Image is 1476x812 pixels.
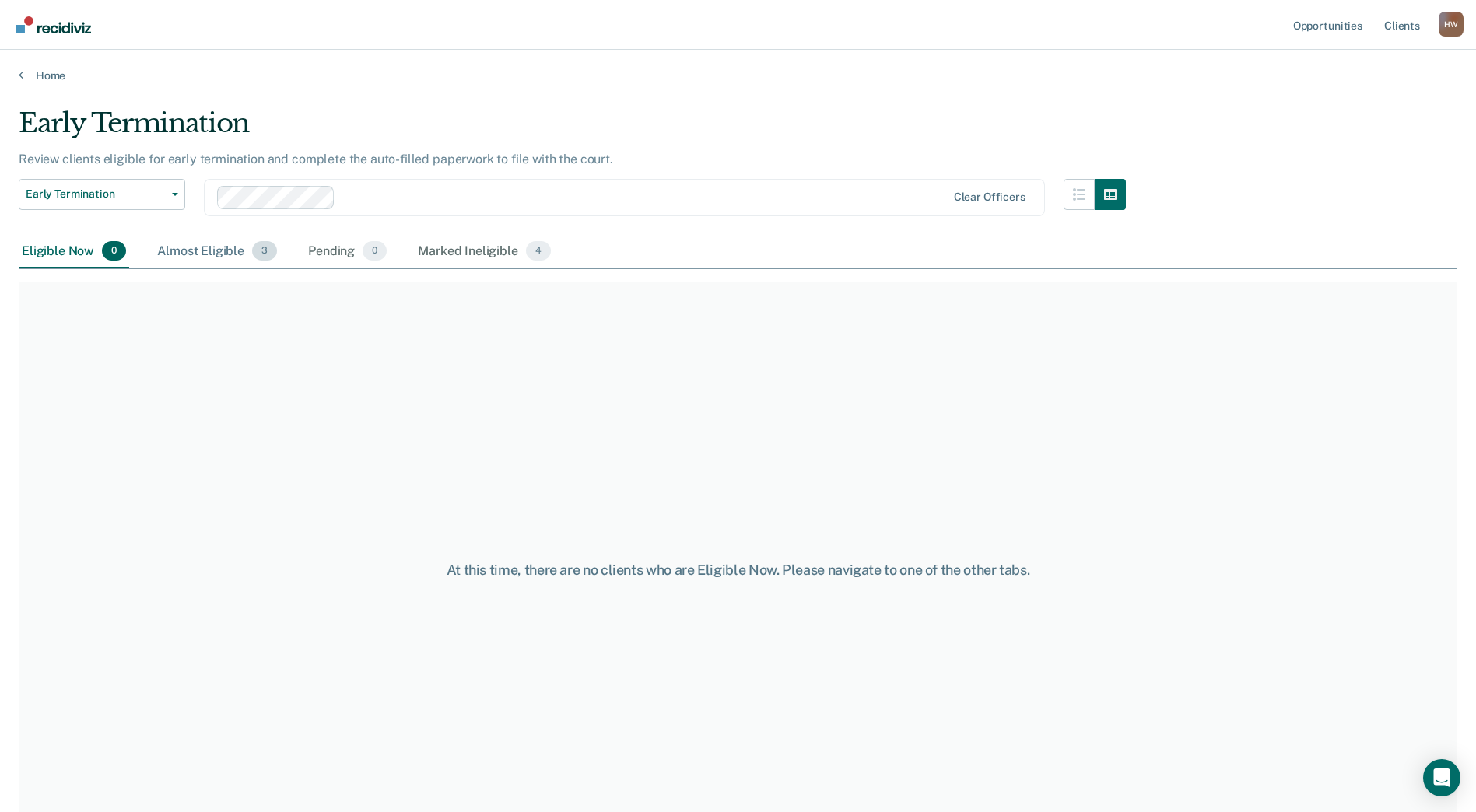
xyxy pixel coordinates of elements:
[26,187,166,201] span: Early Termination
[16,16,91,33] img: Recidiviz
[19,235,129,269] div: Eligible Now0
[1439,12,1464,37] button: Profile dropdown button
[1423,759,1460,796] div: Open Intercom Messenger
[1439,12,1464,37] div: H W
[415,235,554,269] div: Marked Ineligible4
[305,235,390,269] div: Pending0
[19,152,613,166] p: Review clients eligible for early termination and complete the auto-filled paperwork to file with...
[363,241,387,261] span: 0
[102,241,126,261] span: 0
[19,179,185,210] button: Early Termination
[526,241,551,261] span: 4
[252,241,277,261] span: 3
[19,107,1126,152] div: Early Termination
[154,235,280,269] div: Almost Eligible3
[954,191,1025,204] div: Clear officers
[379,562,1098,579] div: At this time, there are no clients who are Eligible Now. Please navigate to one of the other tabs.
[19,68,1457,82] a: Home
